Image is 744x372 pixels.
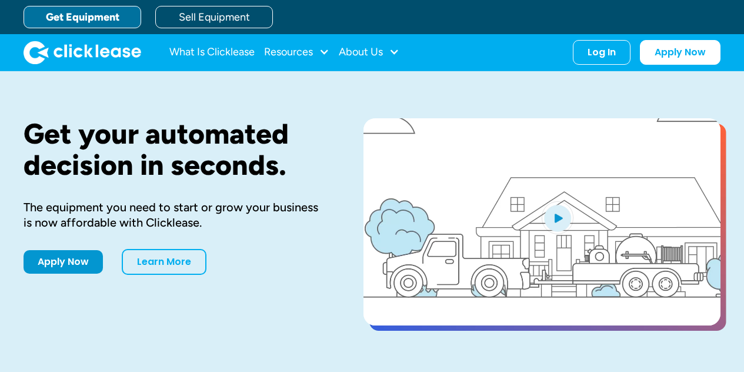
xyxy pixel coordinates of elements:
a: Get Equipment [24,6,141,28]
a: Sell Equipment [155,6,273,28]
a: open lightbox [363,118,720,325]
div: Log In [588,46,616,58]
img: Clicklease logo [24,41,141,64]
a: Learn More [122,249,206,275]
a: home [24,41,141,64]
a: Apply Now [24,250,103,274]
div: Resources [264,41,329,64]
img: Blue play button logo on a light blue circular background [542,201,573,234]
div: About Us [339,41,399,64]
h1: Get your automated decision in seconds. [24,118,326,181]
a: What Is Clicklease [169,41,255,64]
div: The equipment you need to start or grow your business is now affordable with Clicklease. [24,200,326,230]
a: Apply Now [640,40,720,65]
